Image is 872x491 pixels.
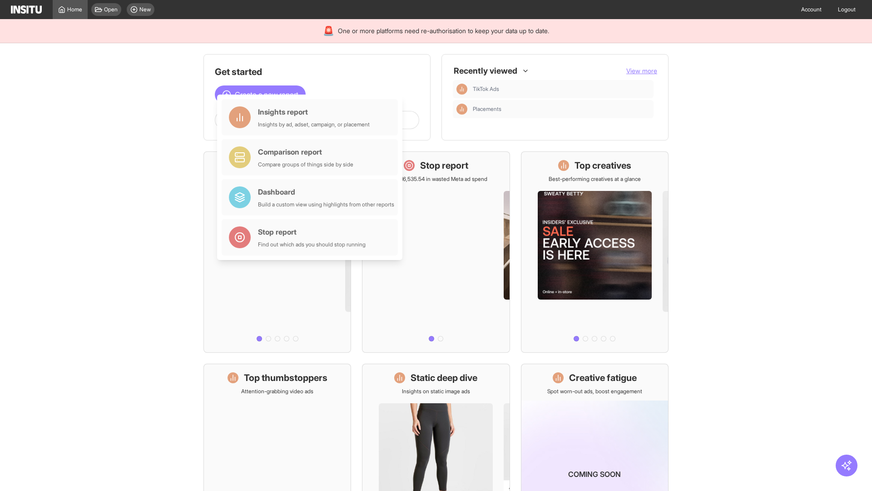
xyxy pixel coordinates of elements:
[104,6,118,13] span: Open
[338,26,549,35] span: One or more platforms need re-authorisation to keep your data up to date.
[139,6,151,13] span: New
[258,186,394,197] div: Dashboard
[215,65,419,78] h1: Get started
[473,85,650,93] span: TikTok Ads
[235,89,298,100] span: Create a new report
[411,371,477,384] h1: Static deep dive
[420,159,468,172] h1: Stop report
[258,121,370,128] div: Insights by ad, adset, campaign, or placement
[473,105,650,113] span: Placements
[473,85,499,93] span: TikTok Ads
[521,151,669,353] a: Top creativesBest-performing creatives at a glance
[626,67,657,75] span: View more
[402,388,470,395] p: Insights on static image ads
[575,159,631,172] h1: Top creatives
[241,388,313,395] p: Attention-grabbing video ads
[626,66,657,75] button: View more
[258,201,394,208] div: Build a custom view using highlights from other reports
[215,85,306,104] button: Create a new report
[362,151,510,353] a: Stop reportSave £16,535.54 in wasted Meta ad spend
[258,106,370,117] div: Insights report
[258,146,353,157] div: Comparison report
[323,25,334,37] div: 🚨
[385,175,487,183] p: Save £16,535.54 in wasted Meta ad spend
[473,105,501,113] span: Placements
[203,151,351,353] a: What's live nowSee all active ads instantly
[549,175,641,183] p: Best-performing creatives at a glance
[258,226,366,237] div: Stop report
[244,371,327,384] h1: Top thumbstoppers
[456,104,467,115] div: Insights
[67,6,82,13] span: Home
[456,84,467,95] div: Insights
[258,241,366,248] div: Find out which ads you should stop running
[258,161,353,168] div: Compare groups of things side by side
[11,5,42,14] img: Logo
